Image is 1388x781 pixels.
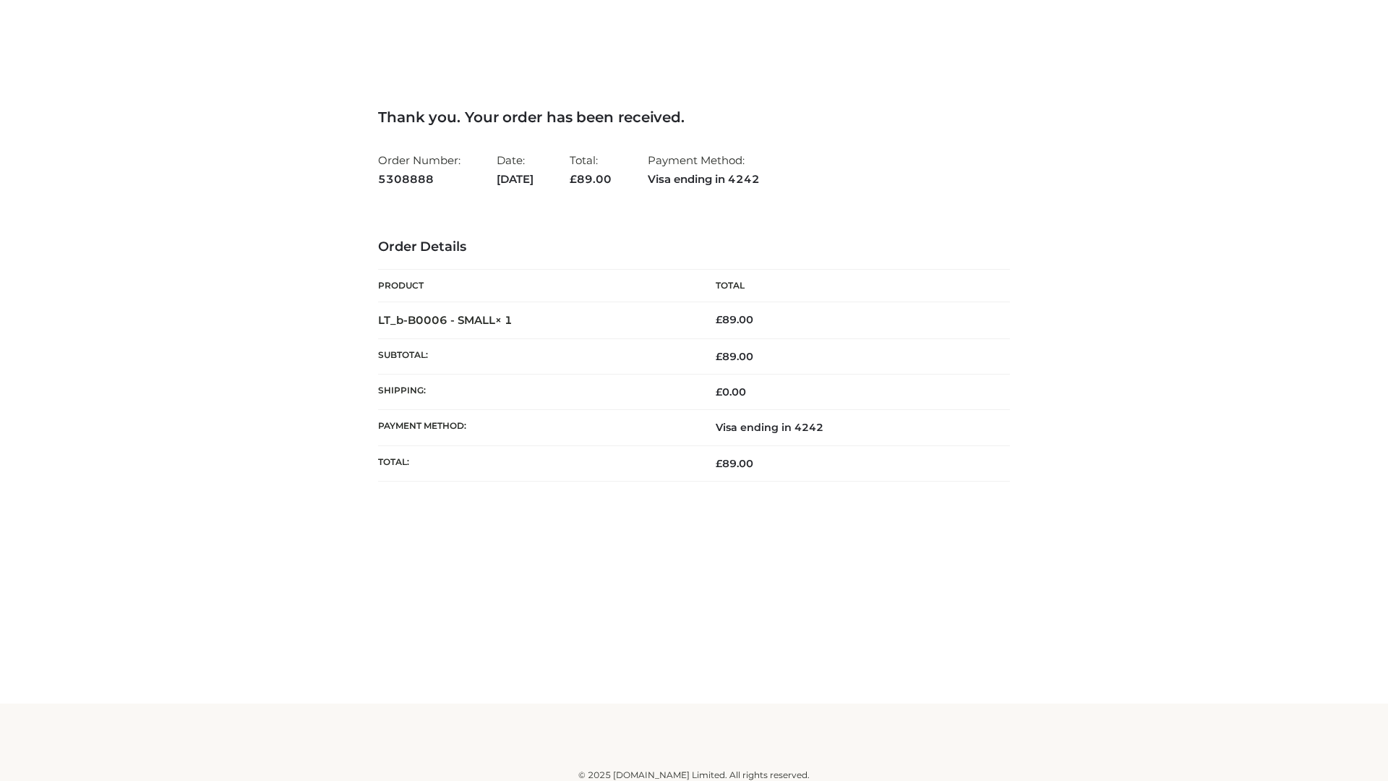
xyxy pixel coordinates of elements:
li: Total: [570,148,612,192]
strong: × 1 [495,313,513,327]
th: Total: [378,445,694,481]
span: £ [716,457,722,470]
li: Date: [497,148,534,192]
bdi: 0.00 [716,385,746,398]
span: £ [716,385,722,398]
th: Subtotal: [378,338,694,374]
li: Order Number: [378,148,460,192]
h3: Order Details [378,239,1010,255]
th: Product [378,270,694,302]
h3: Thank you. Your order has been received. [378,108,1010,126]
strong: LT_b-B0006 - SMALL [378,313,513,327]
strong: [DATE] [497,170,534,189]
strong: Visa ending in 4242 [648,170,760,189]
span: 89.00 [716,350,753,363]
th: Payment method: [378,410,694,445]
li: Payment Method: [648,148,760,192]
span: £ [570,172,577,186]
span: £ [716,350,722,363]
strong: 5308888 [378,170,460,189]
th: Total [694,270,1010,302]
span: 89.00 [570,172,612,186]
span: 89.00 [716,457,753,470]
th: Shipping: [378,375,694,410]
td: Visa ending in 4242 [694,410,1010,445]
span: £ [716,313,722,326]
bdi: 89.00 [716,313,753,326]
